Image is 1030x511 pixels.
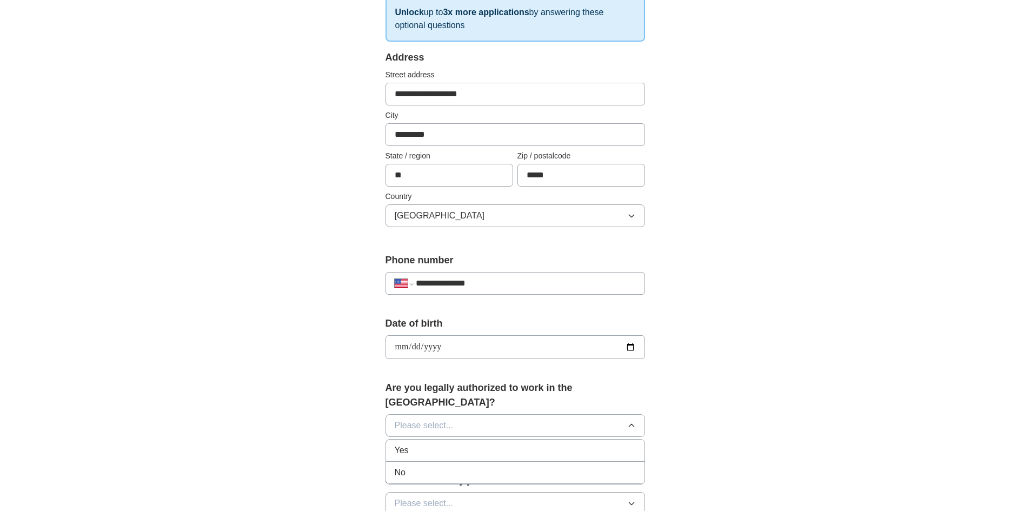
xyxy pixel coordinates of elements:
span: Please select... [395,419,454,432]
span: No [395,466,406,479]
label: Are you legally authorized to work in the [GEOGRAPHIC_DATA]? [386,381,645,410]
label: City [386,110,645,121]
strong: 3x more applications [443,8,529,17]
span: Please select... [395,497,454,510]
span: [GEOGRAPHIC_DATA] [395,209,485,222]
label: Zip / postalcode [517,150,645,162]
label: Country [386,191,645,202]
label: Date of birth [386,316,645,331]
strong: Unlock [395,8,424,17]
label: Street address [386,69,645,81]
button: Please select... [386,414,645,437]
span: Yes [395,444,409,457]
label: State / region [386,150,513,162]
label: Phone number [386,253,645,268]
div: Address [386,50,645,65]
button: [GEOGRAPHIC_DATA] [386,204,645,227]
